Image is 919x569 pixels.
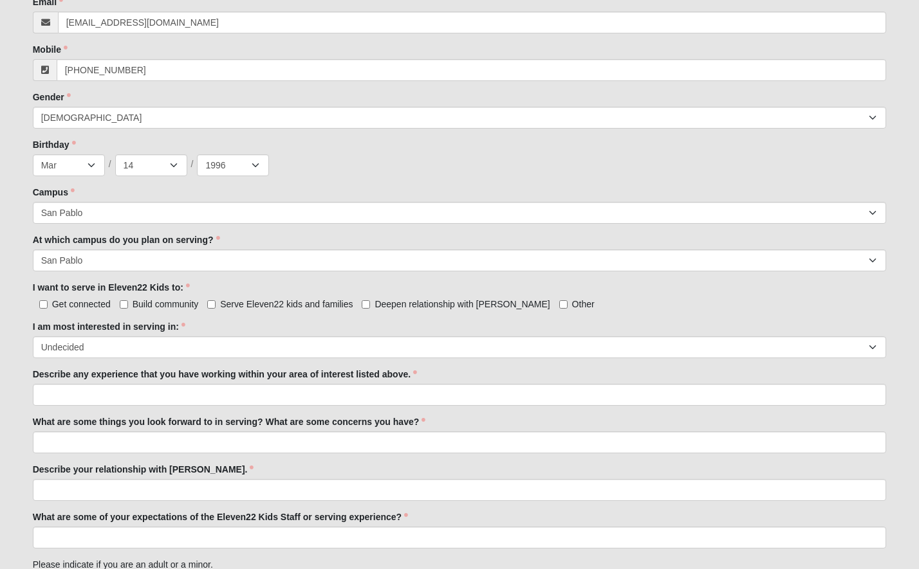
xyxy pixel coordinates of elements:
label: What are some of your expectations of the Eleven22 Kids Staff or serving experience? [33,510,408,523]
span: Build community [133,299,199,309]
label: What are some things you look forward to in serving? What are some concerns you have? [33,415,426,428]
label: Gender [33,91,71,104]
label: I am most interested in serving in: [33,320,185,333]
span: / [191,158,194,172]
label: Describe your relationship with [PERSON_NAME]. [33,463,254,476]
input: Deepen relationship with [PERSON_NAME] [362,300,370,309]
label: Campus [33,186,75,199]
span: Get connected [52,299,111,309]
span: / [109,158,111,172]
input: Build community [120,300,128,309]
input: Serve Eleven22 kids and families [207,300,216,309]
span: Deepen relationship with [PERSON_NAME] [375,299,550,309]
label: Mobile [33,43,68,56]
span: Serve Eleven22 kids and families [220,299,353,309]
label: At which campus do you plan on serving? [33,233,220,246]
input: Other [559,300,568,309]
input: Get connected [39,300,48,309]
label: Birthday [33,138,76,151]
label: Describe any experience that you have working within your area of interest listed above. [33,368,417,381]
span: Other [572,299,595,309]
label: I want to serve in Eleven22 Kids to: [33,281,190,294]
